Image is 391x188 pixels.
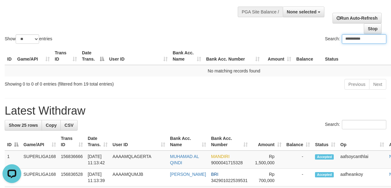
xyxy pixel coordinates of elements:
span: None selected [287,9,317,14]
span: BRI [211,172,218,177]
th: Trans ID: activate to sort column ascending [58,133,85,151]
th: Trans ID: activate to sort column ascending [52,47,79,65]
td: 156836528 [58,169,85,186]
th: ID [5,47,15,65]
label: Search: [325,34,386,44]
th: Game/API: activate to sort column ascending [15,47,52,65]
span: Copy 342901022539531 to clipboard [211,178,248,183]
td: 1 [5,151,21,169]
th: Balance: activate to sort column ascending [284,133,313,151]
th: Amount: activate to sort column ascending [250,133,284,151]
a: [PERSON_NAME] [170,172,206,177]
td: AAAAMQUMJB [110,169,168,186]
h1: Latest Withdraw [5,105,386,117]
th: Date Trans.: activate to sort column ascending [85,133,110,151]
span: Accepted [315,154,334,160]
a: CSV [60,120,78,131]
button: Open LiveChat chat widget [3,2,21,21]
th: Status: activate to sort column ascending [312,133,338,151]
label: Search: [325,120,386,129]
th: Game/API: activate to sort column ascending [21,133,58,151]
button: None selected [283,7,324,17]
td: [DATE] 11:13:39 [85,169,110,186]
span: MANDIRI [211,154,230,159]
td: Rp 1,500,000 [250,151,284,169]
th: User ID: activate to sort column ascending [110,133,168,151]
a: Copy [42,120,61,131]
a: Run Auto-Refresh [333,13,382,23]
td: [DATE] 11:13:42 [85,151,110,169]
span: Copy [46,123,57,128]
td: - [284,151,313,169]
input: Search: [342,34,386,44]
div: Showing 0 to 0 of 0 entries (filtered from 19 total entries) [5,78,158,87]
span: Accepted [315,172,334,177]
td: aafheankoy [338,169,387,186]
td: AAAAMQLAGERTA [110,151,168,169]
th: Date Trans.: activate to sort column descending [79,47,107,65]
th: ID: activate to sort column descending [5,133,21,151]
th: Bank Acc. Name: activate to sort column ascending [170,47,204,65]
div: PGA Site Balance / [238,7,283,17]
th: Bank Acc. Number: activate to sort column ascending [209,133,250,151]
a: MUHAMAD AL QINDI [170,154,199,165]
a: Previous [344,79,369,90]
a: Stop [364,23,382,34]
td: SUPERLIGA168 [21,151,58,169]
td: Rp 700,000 [250,169,284,186]
td: SUPERLIGA168 [21,169,58,186]
th: Amount: activate to sort column ascending [262,47,294,65]
span: Copy 9000041715328 to clipboard [211,160,243,165]
select: Showentries [16,34,39,44]
th: Op: activate to sort column ascending [338,133,387,151]
th: Bank Acc. Name: activate to sort column ascending [168,133,209,151]
a: Show 25 rows [5,120,42,131]
span: CSV [64,123,74,128]
th: Bank Acc. Number: activate to sort column ascending [204,47,262,65]
input: Search: [342,120,386,129]
label: Show entries [5,34,52,44]
a: Next [369,79,386,90]
td: 156836666 [58,151,85,169]
th: Balance [294,47,322,65]
th: User ID: activate to sort column ascending [107,47,170,65]
span: Show 25 rows [9,123,38,128]
td: aafsoycanthlai [338,151,387,169]
td: - [284,169,313,186]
